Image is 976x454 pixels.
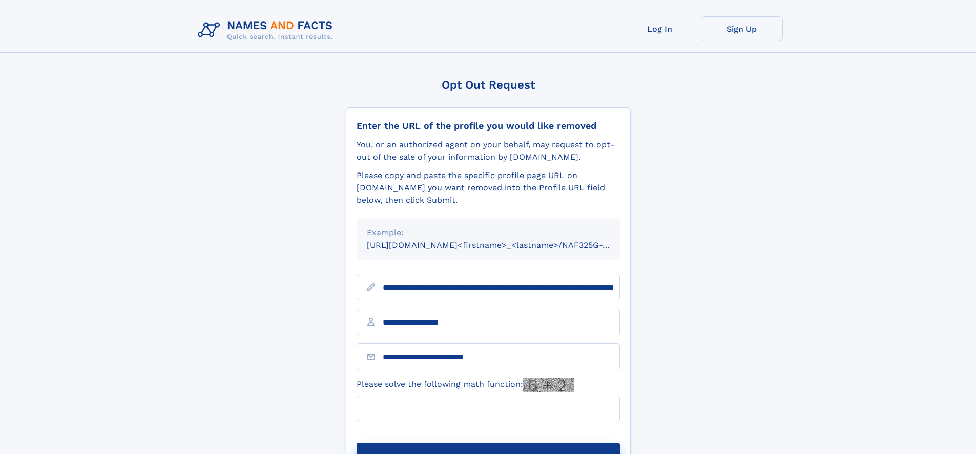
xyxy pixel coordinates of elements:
div: Example: [367,227,610,239]
label: Please solve the following math function: [357,378,574,392]
div: You, or an authorized agent on your behalf, may request to opt-out of the sale of your informatio... [357,139,620,163]
div: Please copy and paste the specific profile page URL on [DOMAIN_NAME] you want removed into the Pr... [357,169,620,206]
a: Log In [619,16,701,41]
a: Sign Up [701,16,783,41]
small: [URL][DOMAIN_NAME]<firstname>_<lastname>/NAF325G-xxxxxxxx [367,240,639,250]
div: Opt Out Request [346,78,631,91]
div: Enter the URL of the profile you would like removed [357,120,620,132]
img: Logo Names and Facts [194,16,341,44]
